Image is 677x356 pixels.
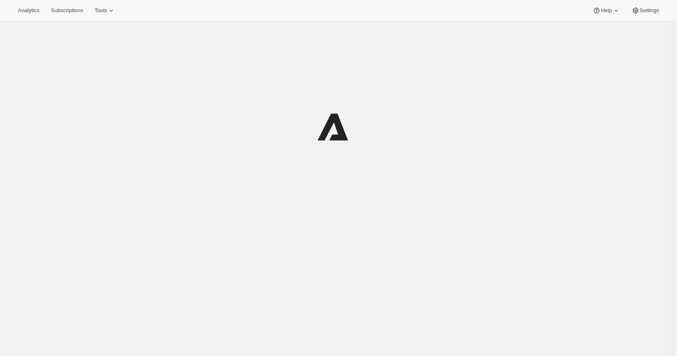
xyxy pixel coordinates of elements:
button: Settings [627,5,664,16]
button: Subscriptions [46,5,88,16]
span: Subscriptions [51,7,83,14]
span: Settings [640,7,659,14]
span: Tools [95,7,107,14]
button: Tools [90,5,120,16]
span: Analytics [18,7,39,14]
button: Help [588,5,625,16]
button: Analytics [13,5,44,16]
span: Help [601,7,612,14]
